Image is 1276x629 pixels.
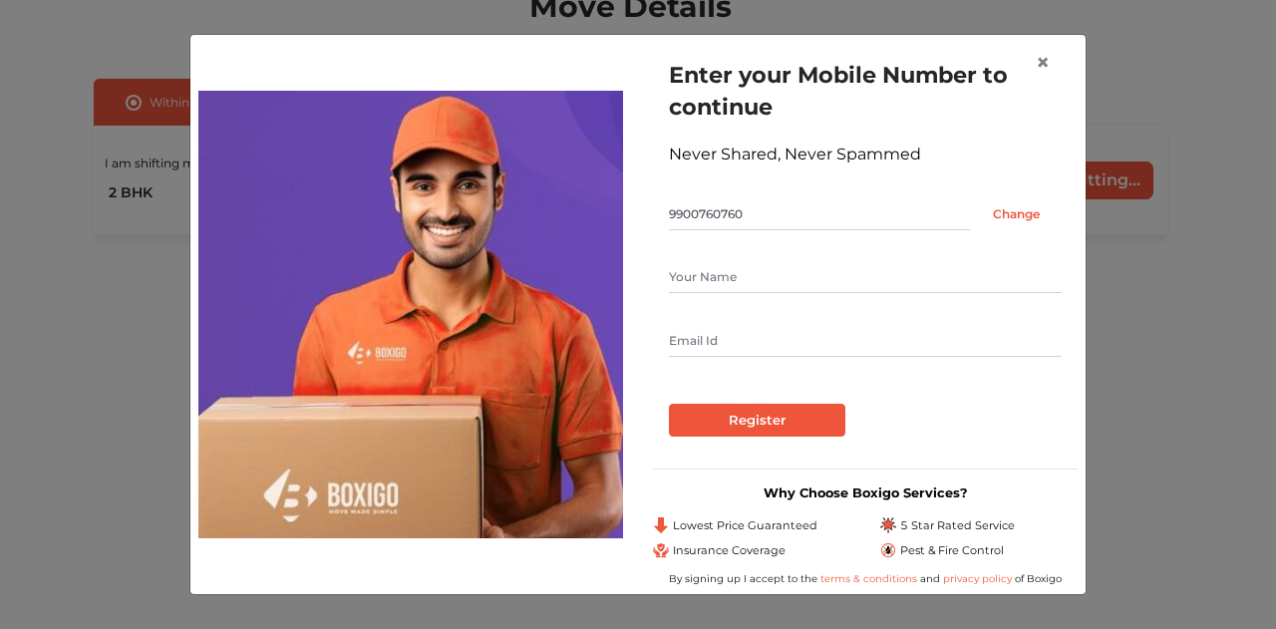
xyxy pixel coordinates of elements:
[669,261,1062,293] input: Your Name
[673,517,817,534] span: Lowest Price Guaranteed
[900,517,1015,534] span: 5 Star Rated Service
[1020,35,1066,91] button: Close
[1036,48,1050,77] span: ×
[669,143,1062,166] div: Never Shared, Never Spammed
[669,59,1062,123] h1: Enter your Mobile Number to continue
[669,198,971,230] input: Mobile No
[673,542,786,559] span: Insurance Coverage
[669,404,845,438] input: Register
[900,542,1004,559] span: Pest & Fire Control
[820,572,920,585] a: terms & conditions
[940,572,1015,585] a: privacy policy
[669,325,1062,357] input: Email Id
[971,198,1062,230] input: Change
[653,485,1078,500] h3: Why Choose Boxigo Services?
[198,91,623,537] img: relocation-img
[653,571,1078,586] div: By signing up I accept to the and of Boxigo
